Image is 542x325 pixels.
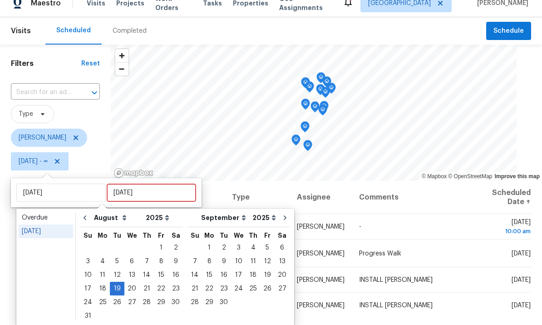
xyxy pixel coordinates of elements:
[217,269,231,281] div: 16
[56,26,91,35] div: Scheduled
[202,295,217,309] div: Mon Sep 29 2025
[80,255,95,268] div: Sun Aug 03 2025
[11,85,74,100] input: Search for an address...
[95,282,110,295] div: Mon Aug 18 2025
[110,282,124,295] div: 19
[275,269,290,281] div: 20
[260,255,275,268] div: 12
[359,302,433,309] span: INSTALL [PERSON_NAME]
[19,110,33,119] span: Type
[124,268,139,282] div: Wed Aug 13 2025
[154,296,168,309] div: 29
[278,209,292,227] button: Go to next month
[217,241,231,254] div: 2
[231,268,246,282] div: Wed Sep 17 2025
[264,232,271,239] abbr: Friday
[316,84,325,98] div: Map marker
[95,255,110,268] div: Mon Aug 04 2025
[110,295,124,309] div: Tue Aug 26 2025
[474,181,531,214] th: Scheduled Date ↑
[154,295,168,309] div: Fri Aug 29 2025
[352,181,475,214] th: Comments
[80,268,95,282] div: Sun Aug 10 2025
[154,255,168,268] div: Fri Aug 08 2025
[422,173,447,180] a: Mapbox
[168,296,183,309] div: 30
[260,268,275,282] div: Fri Sep 19 2025
[80,310,95,322] div: 31
[231,269,246,281] div: 17
[246,241,260,255] div: Thu Sep 04 2025
[204,232,214,239] abbr: Monday
[22,213,70,222] div: Overdue
[217,282,231,295] div: 23
[495,173,540,180] a: Improve this map
[187,296,202,309] div: 28
[260,241,275,254] div: 5
[275,241,290,254] div: 6
[493,25,524,37] span: Schedule
[187,268,202,282] div: Sun Sep 14 2025
[124,282,139,295] div: 20
[115,63,128,75] span: Zoom out
[275,268,290,282] div: Sat Sep 20 2025
[110,255,124,268] div: 5
[310,101,320,115] div: Map marker
[246,268,260,282] div: Thu Sep 18 2025
[320,101,329,115] div: Map marker
[139,255,154,268] div: Thu Aug 07 2025
[113,232,121,239] abbr: Tuesday
[95,268,110,282] div: Mon Aug 11 2025
[124,255,139,268] div: 6
[246,269,260,281] div: 18
[115,49,128,62] button: Zoom in
[80,282,95,295] div: 17
[202,255,217,268] div: 8
[275,255,290,268] div: 13
[231,241,246,254] div: 3
[202,241,217,254] div: 1
[202,255,217,268] div: Mon Sep 08 2025
[124,296,139,309] div: 27
[95,296,110,309] div: 25
[95,269,110,281] div: 11
[202,268,217,282] div: Mon Sep 15 2025
[187,282,202,295] div: 21
[297,250,345,256] span: [PERSON_NAME]
[110,269,124,281] div: 12
[290,181,352,214] th: Assignee
[359,224,361,230] span: -
[124,295,139,309] div: Wed Aug 27 2025
[139,295,154,309] div: Thu Aug 28 2025
[19,133,66,142] span: [PERSON_NAME]
[512,250,531,256] span: [DATE]
[168,255,183,268] div: 9
[154,268,168,282] div: Fri Aug 15 2025
[168,282,183,295] div: Sat Aug 23 2025
[139,296,154,309] div: 28
[231,241,246,255] div: Wed Sep 03 2025
[11,59,81,68] h1: Filters
[297,277,345,283] span: [PERSON_NAME]
[249,232,257,239] abbr: Thursday
[143,211,172,225] select: Year
[168,295,183,309] div: Sat Aug 30 2025
[107,184,196,202] input: Tue, Aug 18
[220,232,228,239] abbr: Tuesday
[16,184,106,202] input: Start date
[225,181,290,214] th: Type
[168,268,183,282] div: Sat Aug 16 2025
[143,232,151,239] abbr: Thursday
[84,232,92,239] abbr: Sunday
[275,255,290,268] div: Sat Sep 13 2025
[80,269,95,281] div: 10
[110,268,124,282] div: Tue Aug 12 2025
[154,241,168,254] div: 1
[250,211,278,225] select: Year
[359,250,401,256] span: Progress Walk
[246,255,260,268] div: 11
[303,140,312,154] div: Map marker
[154,241,168,255] div: Fri Aug 01 2025
[168,255,183,268] div: Sat Aug 09 2025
